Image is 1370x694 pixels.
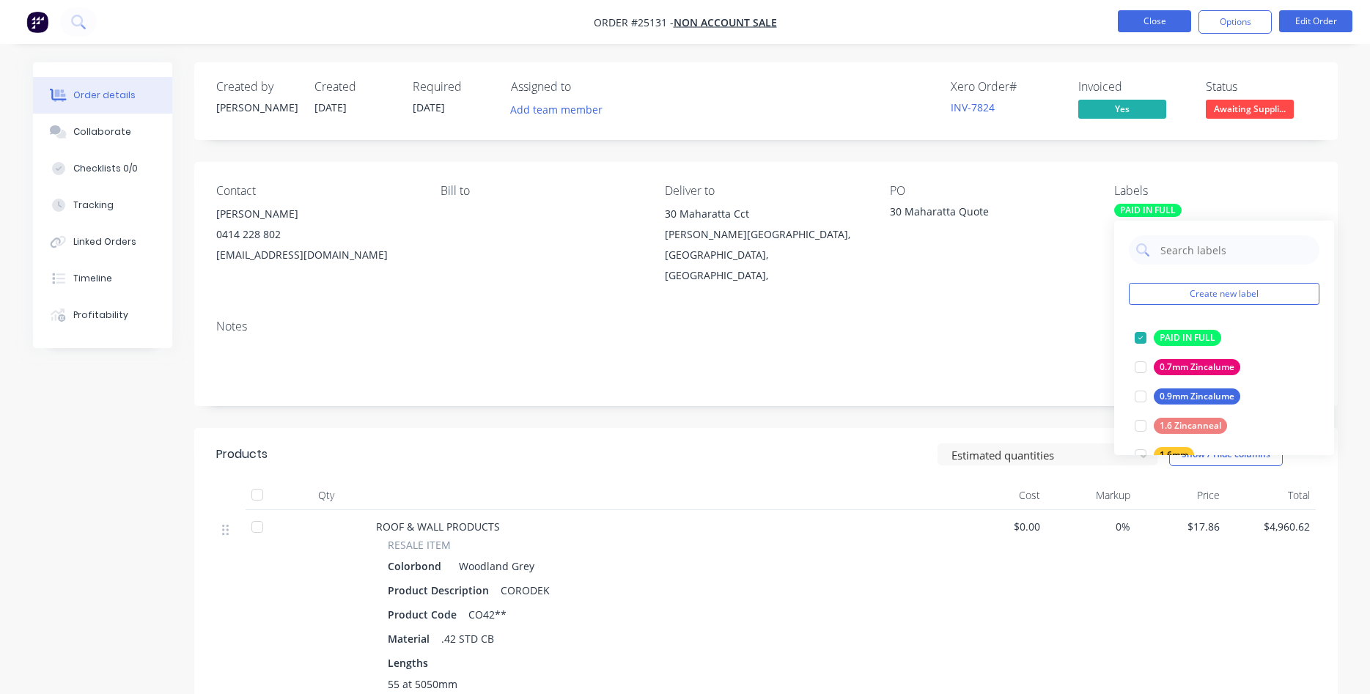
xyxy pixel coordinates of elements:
span: RESALE ITEM [388,537,451,553]
div: Colorbond [388,555,447,577]
button: 1.6mm [1129,445,1200,465]
div: Contact [216,184,417,198]
div: Product Description [388,580,495,601]
div: Labels [1114,184,1315,198]
div: 0.7mm Zincalume [1154,359,1240,375]
div: Bill to [441,184,641,198]
div: 1.6 Zincanneal [1154,418,1227,434]
div: Markup [1046,481,1136,510]
a: INV-7824 [951,100,995,114]
div: Invoiced [1078,80,1188,94]
button: Timeline [33,260,172,297]
div: 0.9mm Zincalume [1154,388,1240,405]
div: Timeline [73,272,112,285]
button: Add team member [511,100,611,119]
button: 0.9mm Zincalume [1129,386,1246,407]
div: 30 Maharatta Cct [665,204,866,224]
div: [PERSON_NAME] [216,204,417,224]
span: Order #25131 - [594,15,674,29]
div: 30 Maharatta Cct[PERSON_NAME][GEOGRAPHIC_DATA], [GEOGRAPHIC_DATA], [GEOGRAPHIC_DATA], [665,204,866,286]
div: Qty [282,481,370,510]
div: 1.6mm [1154,447,1194,463]
div: [EMAIL_ADDRESS][DOMAIN_NAME] [216,245,417,265]
input: Search labels [1159,235,1312,265]
div: Required [413,80,493,94]
div: Tracking [73,199,114,212]
div: PAID IN FULL [1114,204,1182,217]
div: Product Code [388,604,463,625]
span: ROOF & WALL PRODUCTS [376,520,500,534]
button: Awaiting Suppli... [1206,100,1294,122]
span: [DATE] [413,100,445,114]
button: Profitability [33,297,172,333]
div: Created [314,80,395,94]
button: Checklists 0/0 [33,150,172,187]
div: Created by [216,80,297,94]
button: Add team member [502,100,610,119]
div: Cost [957,481,1047,510]
div: [PERSON_NAME] [216,100,297,115]
div: Collaborate [73,125,131,139]
button: Linked Orders [33,224,172,260]
div: CORODEK [495,580,556,601]
div: Deliver to [665,184,866,198]
span: Lengths [388,655,428,671]
button: 1.6 Zincanneal [1129,416,1233,436]
div: Status [1206,80,1316,94]
div: PO [890,184,1091,198]
div: Woodland Grey [453,555,534,577]
div: Material [388,628,435,649]
div: Notes [216,320,1316,333]
span: $0.00 [962,519,1041,534]
span: 0% [1052,519,1130,534]
div: Assigned to [511,80,658,94]
div: Products [216,446,268,463]
button: PAID IN FULL [1129,328,1227,348]
button: Order details [33,77,172,114]
span: $4,960.62 [1231,519,1310,534]
div: 0414 228 802 [216,224,417,245]
button: Options [1198,10,1272,34]
button: 0.7mm Zincalume [1129,357,1246,377]
div: Linked Orders [73,235,136,248]
span: Awaiting Suppli... [1206,100,1294,118]
span: 55 at 5050mm [388,676,457,692]
div: Profitability [73,309,128,322]
div: 30 Maharatta Quote [890,204,1073,224]
span: $17.86 [1142,519,1220,534]
div: Price [1136,481,1226,510]
div: PAID IN FULL [1154,330,1221,346]
button: Close [1118,10,1191,32]
button: Tracking [33,187,172,224]
button: Create new label [1129,283,1319,305]
div: .42 STD CB [435,628,500,649]
div: Checklists 0/0 [73,162,138,175]
div: Xero Order # [951,80,1061,94]
div: Order details [73,89,136,102]
div: [PERSON_NAME]0414 228 802[EMAIL_ADDRESS][DOMAIN_NAME] [216,204,417,265]
span: [DATE] [314,100,347,114]
button: Edit Order [1279,10,1352,32]
button: Collaborate [33,114,172,150]
div: [PERSON_NAME][GEOGRAPHIC_DATA], [GEOGRAPHIC_DATA], [GEOGRAPHIC_DATA], [665,224,866,286]
a: NON ACCOUNT SALE [674,15,777,29]
span: Yes [1078,100,1166,118]
div: Total [1226,481,1316,510]
img: Factory [26,11,48,33]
